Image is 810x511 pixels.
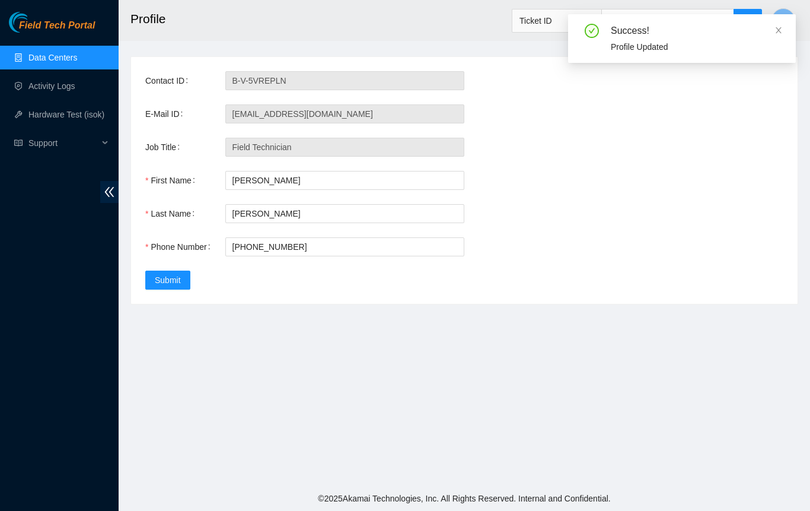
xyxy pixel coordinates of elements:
label: Job Title [145,138,184,157]
input: Job Title [225,138,465,157]
span: Field Tech Portal [19,20,95,31]
img: Akamai Technologies [9,12,60,33]
button: search [734,9,762,33]
a: Akamai TechnologiesField Tech Portal [9,21,95,37]
button: Submit [145,271,190,290]
span: check-circle [585,24,599,38]
span: Ticket ID [519,12,594,30]
button: B [771,8,795,32]
span: close [774,26,783,34]
input: First Name [225,171,465,190]
div: Profile Updated [611,40,782,53]
a: Activity Logs [28,81,75,91]
input: E-Mail ID [225,104,465,123]
span: double-left [100,181,119,203]
a: Data Centers [28,53,77,62]
span: Submit [155,274,181,287]
span: B [780,13,787,28]
span: Support [28,131,98,155]
span: read [14,139,23,147]
input: Phone Number [225,237,465,256]
label: Last Name [145,204,199,223]
div: Success! [611,24,782,38]
label: E-Mail ID [145,104,187,123]
label: Phone Number [145,237,215,256]
label: First Name [145,171,200,190]
a: Hardware Test (isok) [28,110,104,119]
input: Last Name [225,204,465,223]
input: Contact ID [225,71,465,90]
footer: © 2025 Akamai Technologies, Inc. All Rights Reserved. Internal and Confidential. [119,486,810,511]
input: Enter text here... [601,9,734,33]
label: Contact ID [145,71,193,90]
